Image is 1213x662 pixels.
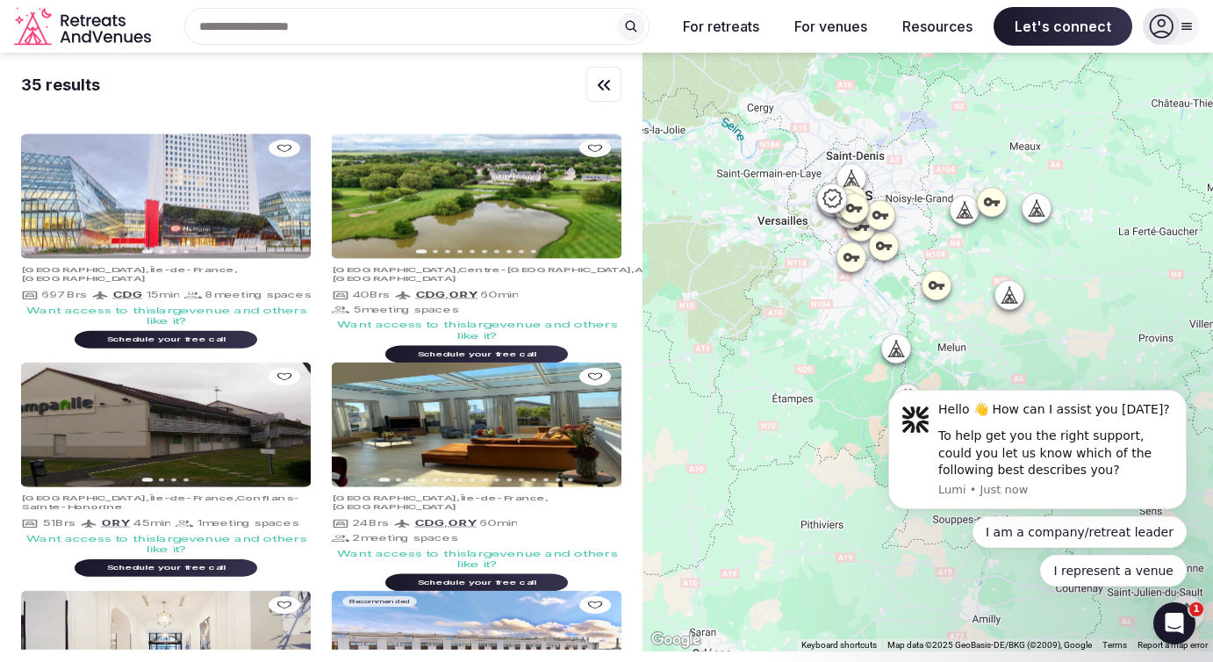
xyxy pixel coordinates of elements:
[994,7,1132,46] span: Let's connect
[21,493,146,501] span: [GEOGRAPHIC_DATA]
[353,291,389,301] span: 40 Brs
[332,133,621,258] img: Featured image for venue
[1102,640,1127,650] a: Terms
[433,479,438,481] button: Go to slide 5
[414,519,444,529] span: CDG
[888,7,987,46] button: Resources
[149,265,234,273] span: Île-de-France
[133,519,170,529] span: 45 min
[332,320,621,342] div: Want access to this large venue and others like it?
[456,265,459,273] span: ,
[506,250,512,253] button: Go to slide 8
[482,479,487,481] button: Go to slide 9
[42,291,86,301] span: 697 Brs
[146,265,149,273] span: ,
[415,291,445,300] span: CDG
[21,362,311,486] img: Featured image for venue
[14,7,154,47] a: Visit the homepage
[647,629,705,651] img: Google
[862,293,1213,615] iframe: Intercom notifications message
[332,265,702,283] span: Augerville-[GEOGRAPHIC_DATA]
[801,639,877,651] button: Keyboard shortcuts
[332,503,456,511] span: [GEOGRAPHIC_DATA]
[197,519,298,529] span: 1 meeting spaces
[531,479,536,481] button: Go to slide 13
[379,478,391,481] button: Go to slide 1
[456,493,460,501] span: ,
[234,265,238,273] span: ,
[481,291,518,301] span: 60 min
[519,479,524,481] button: Go to slide 12
[459,265,631,273] span: Centre-[GEOGRAPHIC_DATA]
[445,250,450,253] button: Go to slide 3
[1138,640,1208,650] a: Report a map error
[353,305,458,315] span: 5 meeting spaces
[342,596,417,607] div: Recommended
[780,7,881,46] button: For venues
[142,478,154,481] button: Go to slide 1
[414,519,477,529] div: ,
[42,519,75,529] span: 51 Brs
[531,250,536,253] button: Go to slide 10
[349,598,410,605] span: Recommended
[420,479,426,481] button: Go to slide 4
[96,564,236,572] div: Schedule your free call
[171,479,176,481] button: Go to slide 3
[75,334,257,343] a: Schedule your free call
[112,291,142,300] span: CDG
[406,350,547,358] div: Schedule your free call
[1189,602,1203,616] span: 1
[171,250,176,253] button: Go to slide 3
[21,306,311,327] div: Want access to this large venue and others like it?
[416,249,427,253] button: Go to slide 1
[543,479,549,481] button: Go to slide 14
[332,548,621,570] div: Want access to this large venue and others like it?
[448,519,477,529] span: ORY
[332,362,621,486] img: Featured image for venue
[332,493,456,501] span: [GEOGRAPHIC_DATA]
[183,250,189,253] button: Go to slide 4
[415,291,477,301] div: ,
[506,479,512,481] button: Go to slide 11
[332,265,456,273] span: [GEOGRAPHIC_DATA]
[385,349,568,358] a: Schedule your free call
[480,519,517,529] span: 60 min
[494,250,499,253] button: Go to slide 7
[433,250,438,253] button: Go to slide 2
[183,479,189,481] button: Go to slide 4
[406,579,547,586] div: Schedule your free call
[449,291,477,300] span: ORY
[146,493,149,501] span: ,
[96,335,236,343] div: Schedule your free call
[647,629,705,651] a: Open this area in Google Maps (opens a new window)
[385,577,568,586] a: Schedule your free call
[457,250,463,253] button: Go to slide 4
[470,250,475,253] button: Go to slide 5
[482,250,487,253] button: Go to slide 6
[142,249,154,253] button: Go to slide 1
[21,534,311,556] div: Want access to this large venue and others like it?
[21,133,311,258] img: Featured image for venue
[353,533,457,543] span: 2 meeting spaces
[159,250,164,253] button: Go to slide 2
[887,640,1092,650] span: Map data ©2025 GeoBasis-DE/BKG (©2009), Google
[101,519,130,529] span: ORY
[21,493,299,511] span: Conflans-Sainte-Honorine
[205,291,311,301] span: 8 meeting spaces
[14,7,154,47] svg: Retreats and Venues company logo
[556,479,561,481] button: Go to slide 15
[21,265,146,273] span: [GEOGRAPHIC_DATA]
[669,7,773,46] button: For retreats
[149,493,234,501] span: Île-de-France
[519,250,524,253] button: Go to slide 9
[146,291,179,301] span: 15 min
[396,479,401,481] button: Go to slide 2
[234,493,237,501] span: ,
[631,265,635,273] span: ,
